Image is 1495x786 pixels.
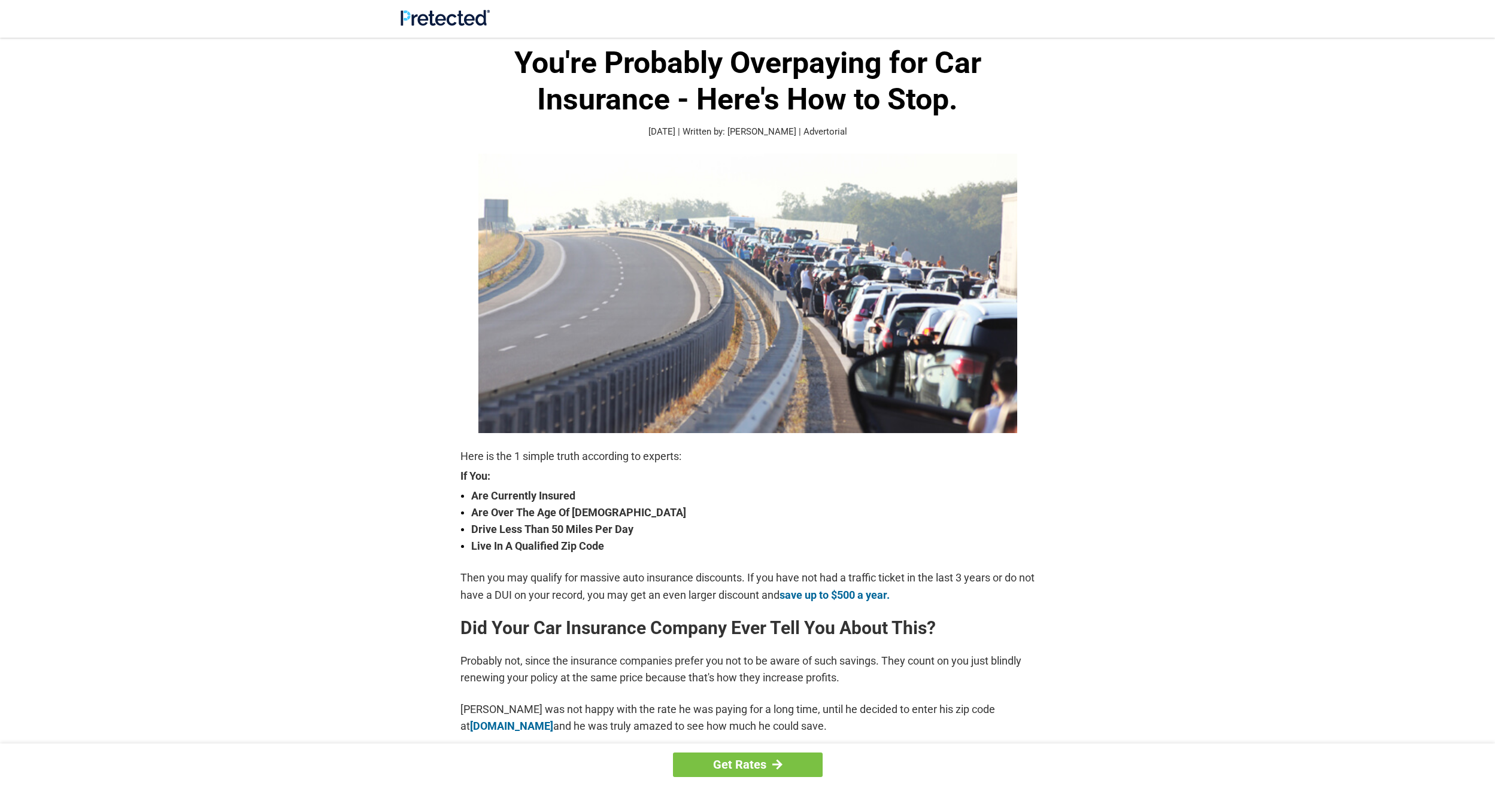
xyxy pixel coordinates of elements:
strong: Live In A Qualified Zip Code [471,538,1035,555]
a: Site Logo [401,17,490,28]
img: Site Logo [401,10,490,26]
strong: Are Currently Insured [471,488,1035,504]
p: Probably not, since the insurance companies prefer you not to be aware of such savings. They coun... [460,653,1035,686]
p: Here is the 1 simple truth according to experts: [460,448,1035,465]
p: Then you may qualify for massive auto insurance discounts. If you have not had a traffic ticket i... [460,569,1035,603]
strong: Are Over The Age Of [DEMOGRAPHIC_DATA] [471,504,1035,521]
h2: Did Your Car Insurance Company Ever Tell You About This? [460,619,1035,638]
h1: You're Probably Overpaying for Car Insurance - Here's How to Stop. [460,45,1035,118]
a: [DOMAIN_NAME] [470,720,553,732]
p: [DATE] | Written by: [PERSON_NAME] | Advertorial [460,125,1035,139]
a: save up to $500 a year. [780,589,890,601]
strong: Drive Less Than 50 Miles Per Day [471,521,1035,538]
strong: If You: [460,471,1035,482]
p: [PERSON_NAME] was not happy with the rate he was paying for a long time, until he decided to ente... [460,701,1035,735]
a: Get Rates [673,753,823,777]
